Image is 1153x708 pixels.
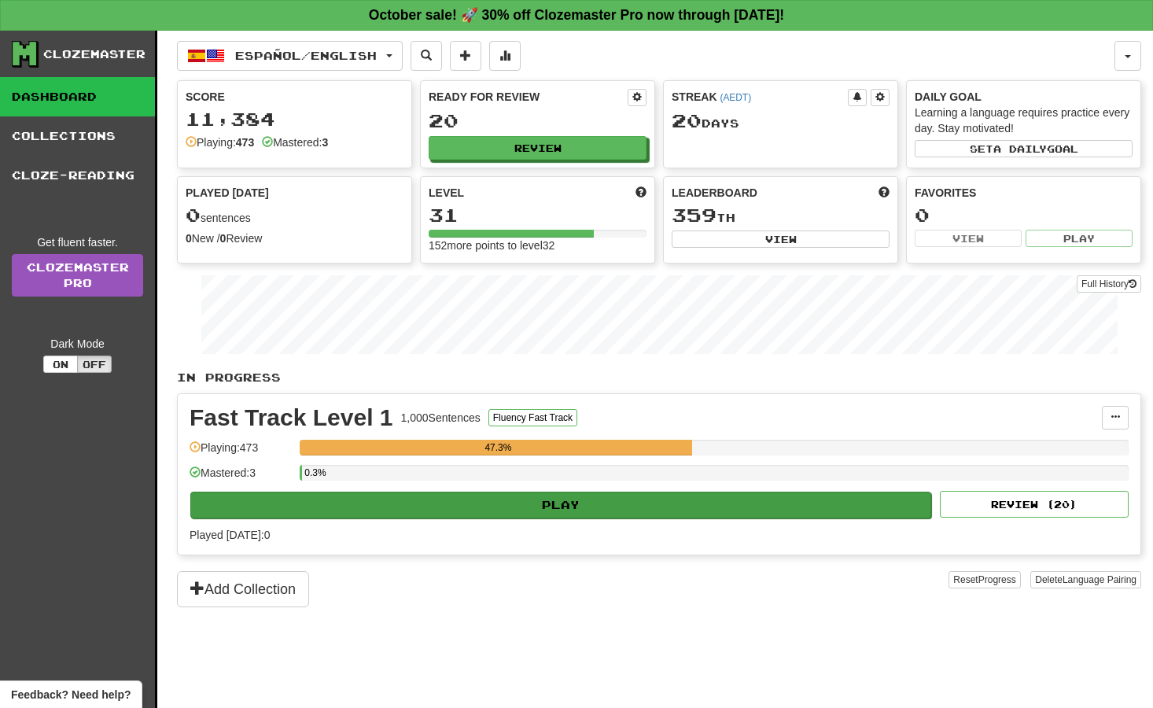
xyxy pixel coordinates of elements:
div: Score [186,89,403,105]
div: sentences [186,205,403,226]
span: a daily [993,143,1047,154]
div: Get fluent faster. [12,234,143,250]
button: View [672,230,890,248]
div: 31 [429,205,646,225]
span: 359 [672,204,716,226]
div: Clozemaster [43,46,146,62]
span: This week in points, UTC [879,185,890,201]
a: ClozemasterPro [12,254,143,297]
span: Language Pairing [1063,574,1136,585]
div: Streak [672,89,848,105]
div: 1,000 Sentences [401,410,481,426]
button: Full History [1077,275,1141,293]
span: Leaderboard [672,185,757,201]
div: Playing: [186,135,254,150]
button: ResetProgress [949,571,1020,588]
div: Mastered: 3 [190,465,292,491]
strong: 473 [236,136,254,149]
span: 20 [672,109,702,131]
button: Fluency Fast Track [488,409,577,426]
button: Search sentences [411,41,442,71]
div: 47.3% [304,440,691,455]
div: Daily Goal [915,89,1133,105]
button: View [915,230,1022,247]
button: Review (20) [940,491,1129,518]
strong: 0 [220,232,227,245]
span: Level [429,185,464,201]
button: On [43,356,78,373]
span: 0 [186,204,201,226]
button: Play [1026,230,1133,247]
div: Mastered: [262,135,328,150]
div: 152 more points to level 32 [429,238,646,253]
div: Dark Mode [12,336,143,352]
button: Seta dailygoal [915,140,1133,157]
button: Play [190,492,931,518]
div: Ready for Review [429,89,628,105]
div: th [672,205,890,226]
strong: 3 [322,136,328,149]
span: Played [DATE]: 0 [190,529,270,541]
button: Review [429,136,646,160]
div: 0 [915,205,1133,225]
div: 20 [429,111,646,131]
div: Favorites [915,185,1133,201]
button: DeleteLanguage Pairing [1030,571,1141,588]
span: Open feedback widget [11,687,131,702]
button: More stats [489,41,521,71]
strong: 0 [186,232,192,245]
button: Español/English [177,41,403,71]
strong: October sale! 🚀 30% off Clozemaster Pro now through [DATE]! [369,7,784,23]
a: (AEDT) [720,92,751,103]
span: Played [DATE] [186,185,269,201]
div: New / Review [186,230,403,246]
span: Progress [978,574,1016,585]
button: Add Collection [177,571,309,607]
span: Score more points to level up [635,185,646,201]
div: Learning a language requires practice every day. Stay motivated! [915,105,1133,136]
div: 11,384 [186,109,403,129]
p: In Progress [177,370,1141,385]
button: Off [77,356,112,373]
span: Español / English [235,49,377,62]
div: Fast Track Level 1 [190,406,393,430]
button: Add sentence to collection [450,41,481,71]
div: Playing: 473 [190,440,292,466]
div: Day s [672,111,890,131]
